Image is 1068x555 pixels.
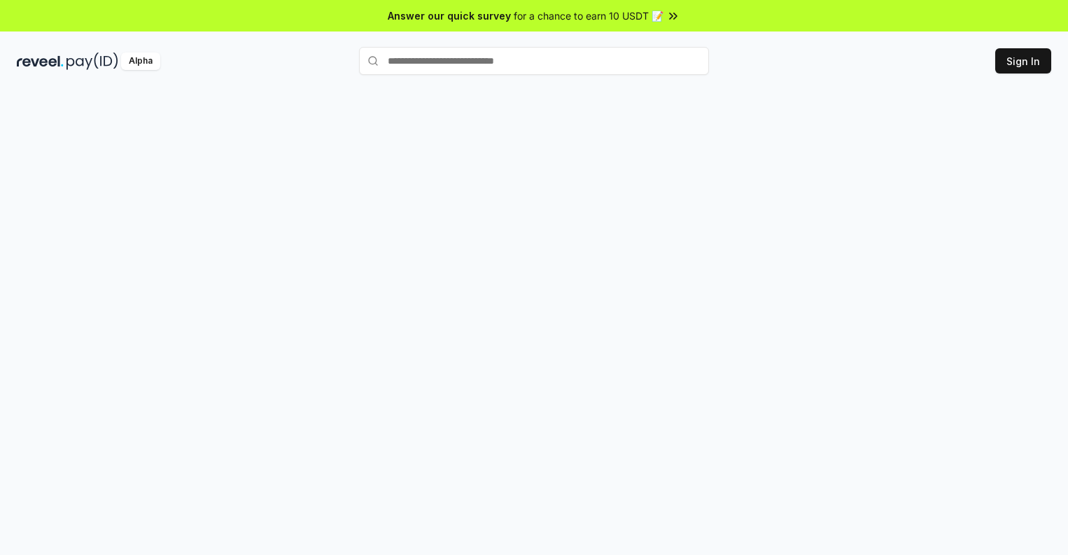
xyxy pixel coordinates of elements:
[514,8,663,23] span: for a chance to earn 10 USDT 📝
[388,8,511,23] span: Answer our quick survey
[121,52,160,70] div: Alpha
[995,48,1051,73] button: Sign In
[17,52,64,70] img: reveel_dark
[66,52,118,70] img: pay_id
